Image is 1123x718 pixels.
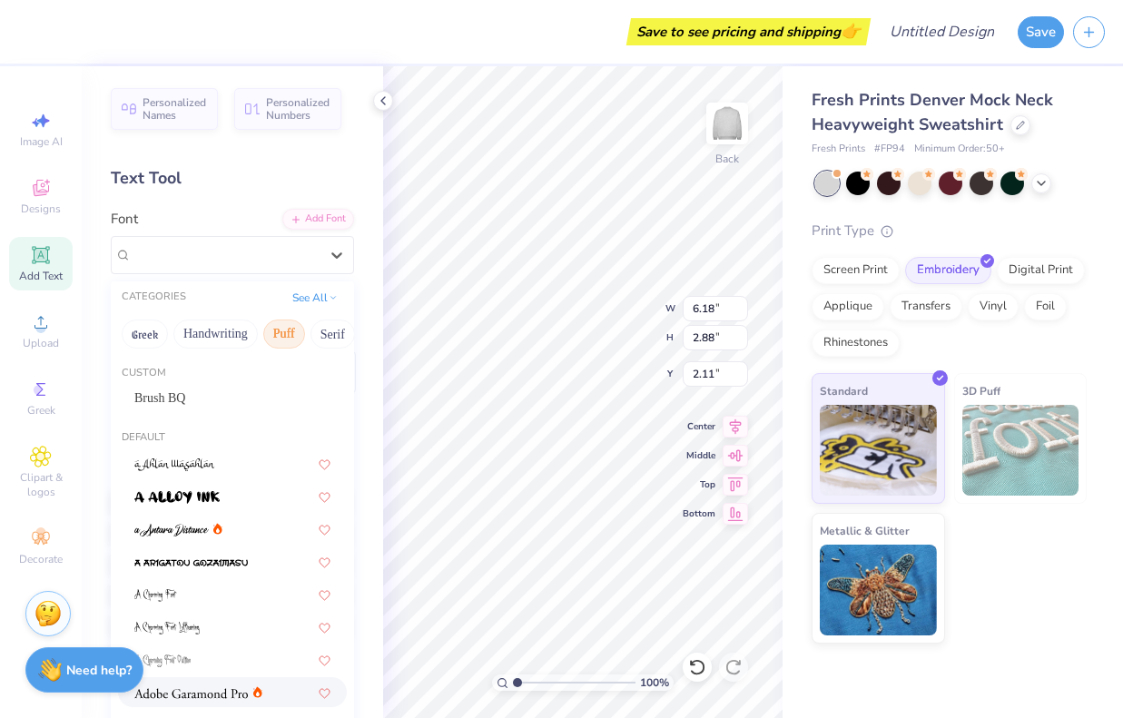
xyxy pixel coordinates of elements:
[282,209,354,230] div: Add Font
[968,293,1019,320] div: Vinyl
[962,381,1000,400] span: 3D Puff
[683,449,715,462] span: Middle
[122,290,186,305] div: CATEGORIES
[812,293,884,320] div: Applique
[23,336,59,350] span: Upload
[812,89,1053,135] span: Fresh Prints Denver Mock Neck Heavyweight Sweatshirt
[134,687,248,700] img: Adobe Garamond Pro
[66,662,132,679] strong: Need help?
[173,320,258,349] button: Handwriting
[683,420,715,433] span: Center
[111,430,354,446] div: Default
[287,289,343,307] button: See All
[134,556,248,569] img: a Arigatou Gozaimasu
[820,521,910,540] span: Metallic & Glitter
[914,142,1005,157] span: Minimum Order: 50 +
[683,507,715,520] span: Bottom
[134,458,215,471] img: a Ahlan Wasahlan
[962,405,1079,496] img: 3D Puff
[1018,16,1064,48] button: Save
[874,142,905,157] span: # FP94
[1024,293,1067,320] div: Foil
[266,96,330,122] span: Personalized Numbers
[709,105,745,142] img: Back
[111,366,354,381] div: Custom
[263,320,305,349] button: Puff
[997,257,1085,284] div: Digital Print
[20,134,63,149] span: Image AI
[875,14,1009,50] input: Untitled Design
[310,320,355,349] button: Serif
[812,257,900,284] div: Screen Print
[9,470,73,499] span: Clipart & logos
[820,381,868,400] span: Standard
[27,403,55,418] span: Greek
[631,18,866,45] div: Save to see pricing and shipping
[134,654,191,667] img: A Charming Font Outline
[134,491,220,504] img: a Alloy Ink
[640,674,669,691] span: 100 %
[905,257,991,284] div: Embroidery
[111,166,354,191] div: Text Tool
[122,320,168,349] button: Greek
[134,389,185,408] span: Brush BQ
[812,221,1087,241] div: Print Type
[820,545,937,635] img: Metallic & Glitter
[812,329,900,357] div: Rhinestones
[820,405,937,496] img: Standard
[134,622,200,634] img: A Charming Font Leftleaning
[890,293,962,320] div: Transfers
[21,202,61,216] span: Designs
[812,142,865,157] span: Fresh Prints
[841,20,861,42] span: 👉
[19,552,63,566] span: Decorate
[134,524,209,536] img: a Antara Distance
[111,209,138,230] label: Font
[683,478,715,491] span: Top
[143,96,207,122] span: Personalized Names
[715,151,739,167] div: Back
[19,269,63,283] span: Add Text
[134,589,177,602] img: A Charming Font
